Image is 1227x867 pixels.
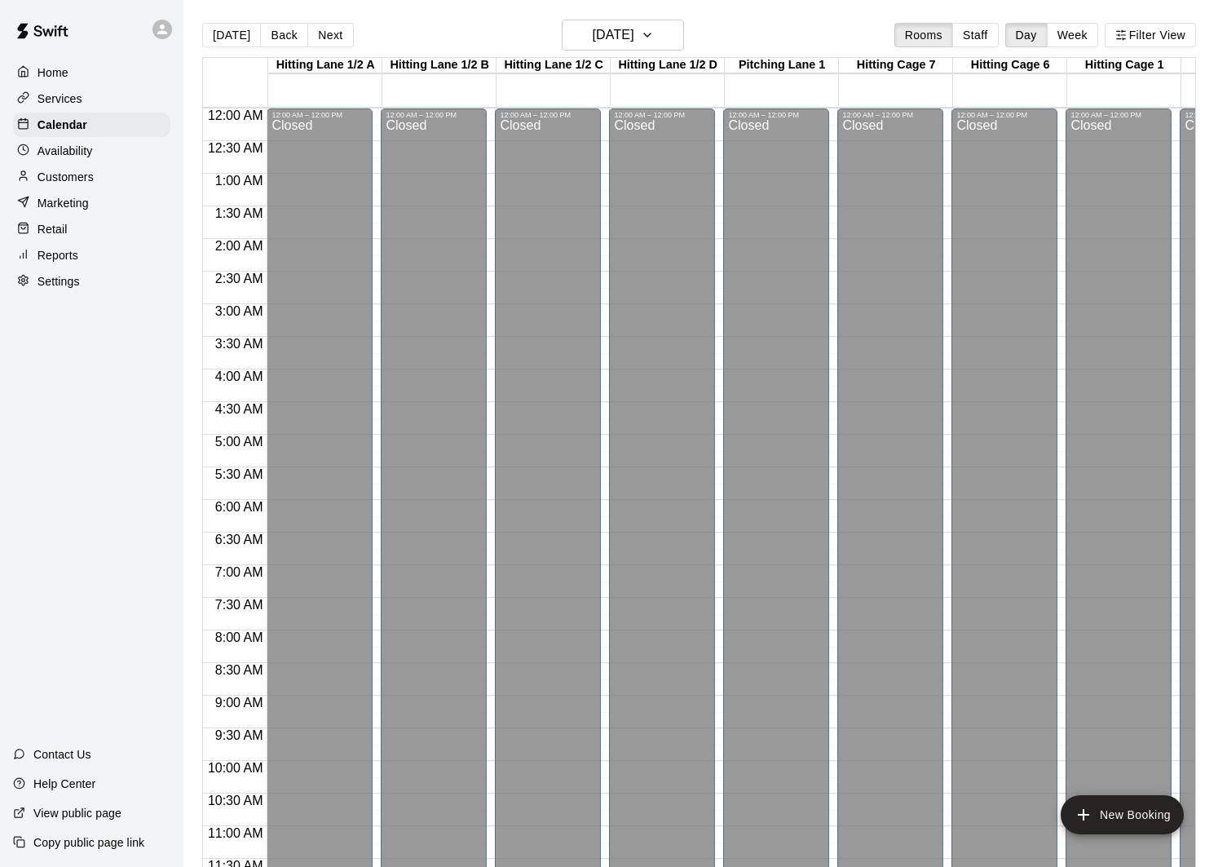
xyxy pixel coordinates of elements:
div: Pitching Lane 1 [725,58,839,73]
button: [DATE] [562,20,684,51]
button: [DATE] [202,23,261,47]
p: Copy public page link [33,834,144,851]
a: Customers [13,165,170,189]
span: 1:30 AM [211,206,267,220]
div: Hitting Lane 1/2 A [268,58,382,73]
span: 3:00 AM [211,304,267,318]
span: 9:30 AM [211,728,267,742]
a: Reports [13,243,170,268]
p: Settings [38,273,80,290]
a: Home [13,60,170,85]
p: Contact Us [33,746,91,763]
a: Settings [13,269,170,294]
button: Back [260,23,308,47]
p: Reports [38,247,78,263]
span: 10:30 AM [204,794,267,807]
p: View public page [33,805,121,821]
span: 11:00 AM [204,826,267,840]
div: Hitting Cage 7 [839,58,953,73]
div: Hitting Cage 6 [953,58,1067,73]
p: Help Center [33,776,95,792]
button: Rooms [894,23,953,47]
div: 12:00 AM – 12:00 PM [1070,111,1167,119]
span: 7:30 AM [211,598,267,612]
span: 5:30 AM [211,467,267,481]
p: Calendar [38,117,87,133]
button: Next [307,23,353,47]
span: 8:00 AM [211,630,267,644]
span: 9:00 AM [211,696,267,710]
span: 12:30 AM [204,141,267,155]
a: Availability [13,139,170,163]
div: Hitting Lane 1/2 B [382,58,497,73]
span: 1:00 AM [211,174,267,188]
span: 6:30 AM [211,533,267,546]
button: Filter View [1105,23,1196,47]
span: 4:30 AM [211,402,267,416]
span: 4:00 AM [211,369,267,383]
span: 5:00 AM [211,435,267,449]
span: 3:30 AM [211,337,267,351]
div: 12:00 AM – 12:00 PM [500,111,596,119]
div: Hitting Lane 1/2 C [497,58,611,73]
a: Services [13,86,170,111]
a: Retail [13,217,170,241]
button: Staff [952,23,999,47]
span: 8:30 AM [211,663,267,677]
p: Availability [38,143,93,159]
p: Home [38,64,68,81]
a: Marketing [13,191,170,215]
span: 2:30 AM [211,272,267,285]
div: 12:00 AM – 12:00 PM [386,111,482,119]
p: Customers [38,169,94,185]
h6: [DATE] [593,24,634,46]
button: Week [1047,23,1098,47]
div: 12:00 AM – 12:00 PM [614,111,710,119]
div: Hitting Lane 1/2 D [611,58,725,73]
div: 12:00 AM – 12:00 PM [271,111,368,119]
p: Marketing [38,195,89,211]
button: Day [1005,23,1048,47]
a: Calendar [13,113,170,137]
p: Retail [38,221,68,237]
div: Hitting Cage 1 [1067,58,1181,73]
span: 6:00 AM [211,500,267,514]
span: 10:00 AM [204,761,267,775]
button: add [1061,795,1184,834]
div: 12:00 AM – 12:00 PM [728,111,824,119]
span: 7:00 AM [211,565,267,579]
div: 12:00 AM – 12:00 PM [956,111,1053,119]
span: 2:00 AM [211,239,267,253]
p: Services [38,91,82,107]
span: 12:00 AM [204,108,267,122]
div: 12:00 AM – 12:00 PM [842,111,938,119]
